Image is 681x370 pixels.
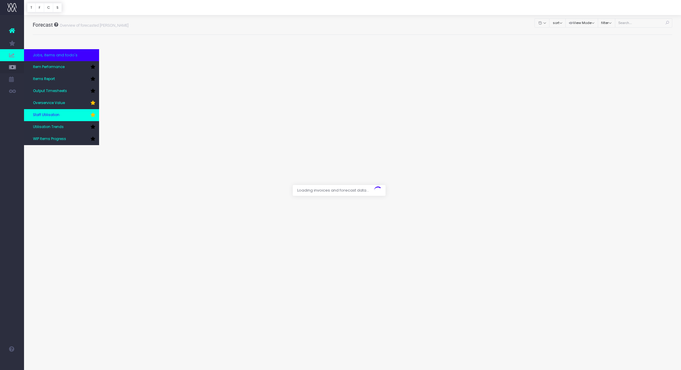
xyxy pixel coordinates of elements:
[24,109,99,121] a: Staff Utilisation
[24,61,99,73] a: Item Performance
[33,100,65,106] span: Overservice Value
[33,64,65,70] span: Item Performance
[24,121,99,133] a: Utilisation Trends
[33,136,66,142] span: WIP Items Progress
[24,73,99,85] a: Items Report
[44,3,53,12] button: C
[33,52,77,58] span: Jobs, items and todo's
[33,88,67,94] span: Output Timesheets
[33,124,64,130] span: Utilisation Trends
[24,133,99,145] a: WIP Items Progress
[27,3,36,12] button: T
[33,76,55,82] span: Items Report
[24,85,99,97] a: Output Timesheets
[35,3,44,12] button: F
[27,3,62,12] div: Vertical button group
[24,97,99,109] a: Overservice Value
[8,358,17,367] img: images/default_profile_image.png
[293,185,374,196] span: Loading invoices and forecast data...
[33,112,59,118] span: Staff Utilisation
[53,3,62,12] button: S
